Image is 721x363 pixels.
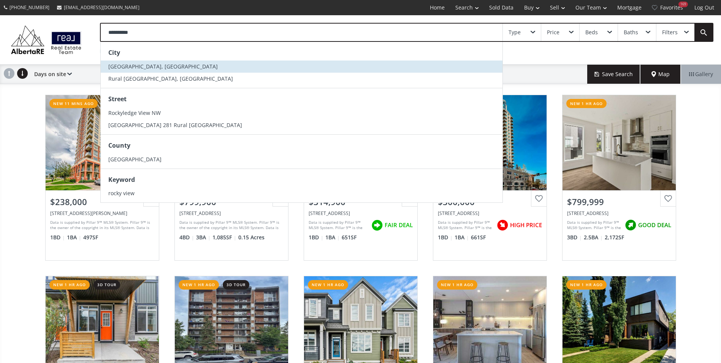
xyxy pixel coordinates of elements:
[108,141,130,150] strong: County
[567,234,582,241] span: 3 BD
[38,87,167,268] a: new 11 mins ago$238,000[STREET_ADDRESS][PERSON_NAME]Data is supplied by Pillar 9™ MLS® System. Pi...
[638,221,671,229] span: GOOD DEAL
[509,30,521,35] div: Type
[584,234,603,241] span: 2.5 BA
[455,234,469,241] span: 1 BA
[438,210,542,217] div: 910 5 Avenue SW #1402, Calgary, AB T2P 0C3
[605,234,624,241] span: 2,172 SF
[662,30,678,35] div: Filters
[547,30,559,35] div: Price
[369,218,385,233] img: rating icon
[592,320,647,328] div: View Photos & Details
[333,320,388,328] div: View Photos & Details
[587,65,640,84] button: Save Search
[10,4,49,11] span: [PHONE_NUMBER]
[108,109,161,116] span: Rockyledge View NW
[325,234,340,241] span: 1 BA
[510,221,542,229] span: HIGH PRICE
[53,0,143,14] a: [EMAIL_ADDRESS][DOMAIN_NAME]
[592,139,647,146] div: View Photos & Details
[50,210,154,217] div: 8710 Horton Road SW #1116, Calgary, AB T2V 0P7
[463,320,517,328] div: View Photos & Details
[196,234,211,241] span: 3 BA
[108,75,233,82] span: Rural [GEOGRAPHIC_DATA], [GEOGRAPHIC_DATA]
[238,234,265,241] span: 0.15 Acres
[689,70,713,78] span: Gallery
[67,234,81,241] span: 1 BA
[108,189,135,197] span: rocky view
[623,218,638,233] img: rating icon
[100,46,211,57] div: [GEOGRAPHIC_DATA], [GEOGRAPHIC_DATA]
[83,234,98,241] span: 497 SF
[495,218,510,233] img: rating icon
[204,320,259,328] div: View Photos & Details
[50,234,65,241] span: 1 BD
[438,234,453,241] span: 1 BD
[567,220,621,231] div: Data is supplied by Pillar 9™ MLS® System. Pillar 9™ is the owner of the copyright in its MLS® Sy...
[309,210,413,217] div: 35 Aspenmont Heights SW #231, Calgary, AB T3H 0E5
[75,139,130,146] div: View Photos & Details
[678,2,688,7] div: 169
[585,30,598,35] div: Beds
[75,320,130,328] div: View Photos & Details
[567,196,671,208] div: $799,999
[651,70,670,78] span: Map
[555,87,684,268] a: new 1 hr ago$799,999[STREET_ADDRESS]Data is supplied by Pillar 9™ MLS® System. Pillar 9™ is the o...
[108,175,135,184] strong: Keyword
[640,65,681,84] div: Map
[438,220,493,231] div: Data is supplied by Pillar 9™ MLS® System. Pillar 9™ is the owner of the copyright in its MLS® Sy...
[342,234,357,241] span: 651 SF
[50,196,154,208] div: $238,000
[108,121,242,129] span: [GEOGRAPHIC_DATA] 281 Rural [GEOGRAPHIC_DATA]
[309,234,323,241] span: 1 BD
[567,210,671,217] div: 405 Sovereign Common SW, Calgary, AB T3C 3Y3
[624,30,638,35] div: Baths
[385,221,413,229] span: FAIR DEAL
[309,220,368,231] div: Data is supplied by Pillar 9™ MLS® System. Pillar 9™ is the owner of the copyright in its MLS® Sy...
[64,4,139,11] span: [EMAIL_ADDRESS][DOMAIN_NAME]
[179,234,194,241] span: 4 BD
[108,63,218,70] span: [GEOGRAPHIC_DATA], [GEOGRAPHIC_DATA]
[50,220,152,231] div: Data is supplied by Pillar 9™ MLS® System. Pillar 9™ is the owner of the copyright in its MLS® Sy...
[8,24,85,56] img: Logo
[681,65,721,84] div: Gallery
[471,234,486,241] span: 661 SF
[108,48,120,57] strong: City
[212,234,236,241] span: 1,085 SF
[179,220,282,231] div: Data is supplied by Pillar 9™ MLS® System. Pillar 9™ is the owner of the copyright in its MLS® Sy...
[108,95,127,103] strong: Street
[108,156,162,163] span: [GEOGRAPHIC_DATA]
[179,210,284,217] div: 636 Cedarille Way SW, Calgary, AB T2W 2G7
[30,65,72,84] div: Days on site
